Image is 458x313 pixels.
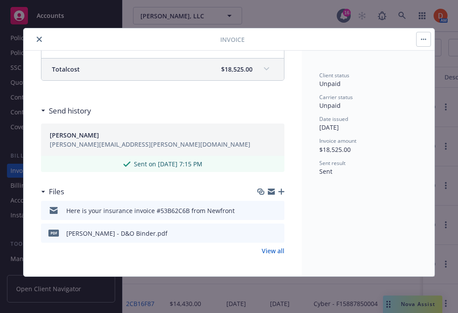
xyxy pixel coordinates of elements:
[48,230,59,236] span: pdf
[220,35,245,44] span: Invoice
[66,229,167,238] div: [PERSON_NAME] - D&O Binder.pdf
[319,79,341,88] span: Unpaid
[50,131,250,140] button: [PERSON_NAME]
[41,58,284,80] div: Totalcost$18,525.00
[319,101,341,110] span: Unpaid
[273,206,281,215] button: preview file
[319,167,332,175] span: Sent
[66,206,235,215] div: Here is your insurance invoice #53B62C6B from Newfront
[134,159,202,169] span: Sent on [DATE] 7:15 PM
[319,137,356,144] span: Invoice amount
[319,123,339,131] span: [DATE]
[273,229,281,238] button: preview file
[49,186,64,197] h3: Files
[52,65,80,74] span: Total cost
[259,206,266,215] button: download file
[262,246,284,255] a: View all
[221,65,253,74] span: $18,525.00
[34,34,44,45] button: close
[319,159,345,167] span: Sent result
[41,105,91,117] div: Send history
[259,229,266,238] button: download file
[49,105,91,117] h3: Send history
[50,140,250,149] div: [PERSON_NAME][EMAIL_ADDRESS][PERSON_NAME][DOMAIN_NAME]
[319,93,353,101] span: Carrier status
[41,186,64,197] div: Files
[319,145,351,154] span: $18,525.00
[319,115,348,123] span: Date issued
[319,72,349,79] span: Client status
[50,131,99,140] span: [PERSON_NAME]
